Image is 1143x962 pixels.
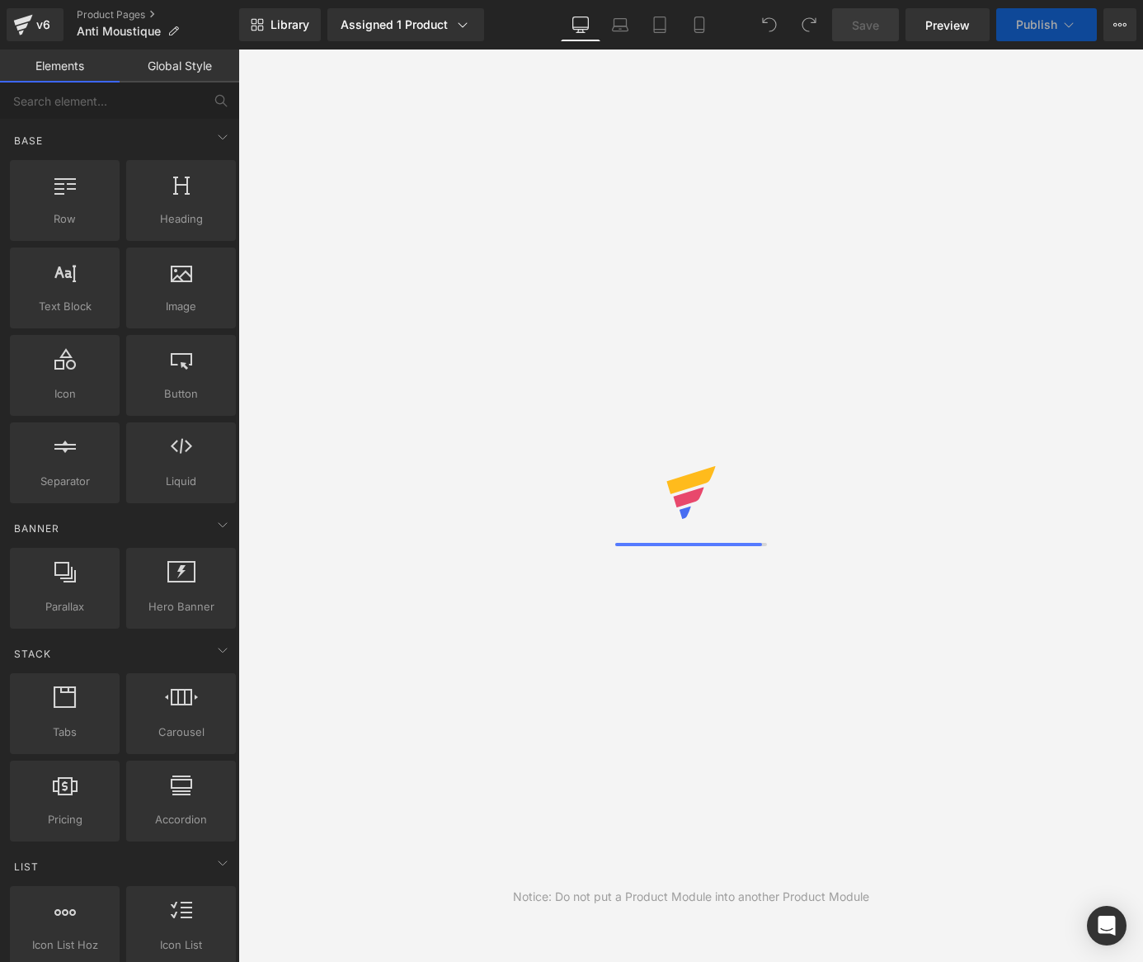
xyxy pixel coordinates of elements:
[131,473,231,490] span: Liquid
[680,8,719,41] a: Mobile
[513,888,869,906] div: Notice: Do not put a Product Module into another Product Module
[15,473,115,490] span: Separator
[905,8,990,41] a: Preview
[852,17,879,34] span: Save
[77,8,239,21] a: Product Pages
[15,811,115,828] span: Pricing
[131,598,231,615] span: Hero Banner
[77,25,161,38] span: Anti Moustique
[12,646,53,662] span: Stack
[341,17,471,33] div: Assigned 1 Product
[561,8,600,41] a: Desktop
[793,8,825,41] button: Redo
[753,8,786,41] button: Undo
[12,521,61,536] span: Banner
[15,298,115,315] span: Text Block
[1016,18,1057,31] span: Publish
[15,598,115,615] span: Parallax
[33,14,54,35] div: v6
[131,210,231,228] span: Heading
[12,859,40,875] span: List
[996,8,1097,41] button: Publish
[131,298,231,315] span: Image
[131,385,231,403] span: Button
[15,385,115,403] span: Icon
[131,811,231,828] span: Accordion
[120,50,239,83] a: Global Style
[270,17,309,32] span: Library
[600,8,640,41] a: Laptop
[7,8,63,41] a: v6
[640,8,680,41] a: Tablet
[1087,906,1127,945] div: Open Intercom Messenger
[12,133,45,149] span: Base
[15,724,115,741] span: Tabs
[131,724,231,741] span: Carousel
[925,17,970,34] span: Preview
[239,8,321,41] a: New Library
[1103,8,1136,41] button: More
[15,210,115,228] span: Row
[131,936,231,954] span: Icon List
[15,936,115,954] span: Icon List Hoz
